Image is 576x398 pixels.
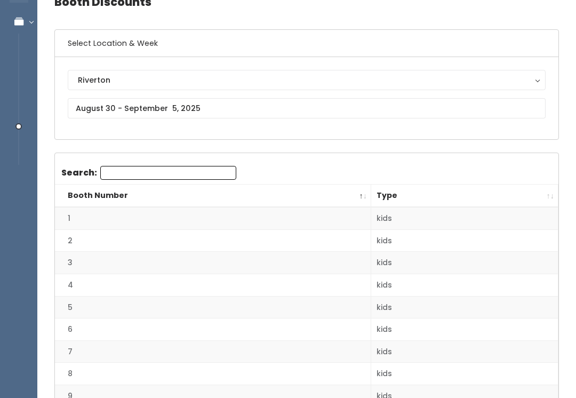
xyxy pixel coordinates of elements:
th: Booth Number: activate to sort column descending [55,185,371,208]
td: kids [371,297,558,319]
td: 6 [55,319,371,341]
h6: Select Location & Week [55,30,558,58]
div: Riverton [78,75,535,86]
input: Search: [100,166,236,180]
th: Type: activate to sort column ascending [371,185,558,208]
td: 4 [55,275,371,297]
td: kids [371,230,558,252]
td: kids [371,208,558,230]
td: kids [371,252,558,275]
td: 7 [55,341,371,363]
td: 8 [55,363,371,386]
td: kids [371,341,558,363]
td: 2 [55,230,371,252]
td: 5 [55,297,371,319]
label: Search: [61,166,236,180]
td: 1 [55,208,371,230]
td: kids [371,275,558,297]
td: 3 [55,252,371,275]
td: kids [371,319,558,341]
button: Riverton [68,70,546,91]
td: kids [371,363,558,386]
input: August 30 - September 5, 2025 [68,99,546,119]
